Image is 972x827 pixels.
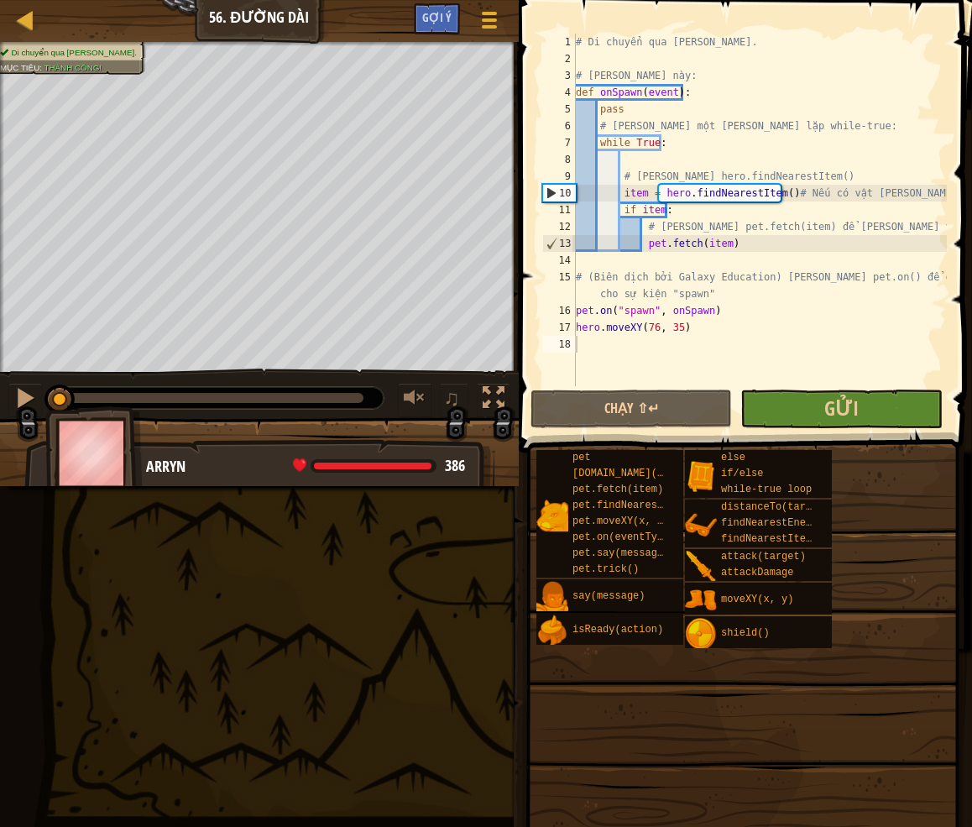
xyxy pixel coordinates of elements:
span: attackDamage [721,567,793,578]
span: [DOMAIN_NAME](enemy) [572,468,693,479]
img: portrait.png [685,584,717,616]
img: portrait.png [685,618,717,650]
div: 4 [542,84,576,101]
button: Gửi [740,390,942,428]
div: 5 [542,101,576,118]
div: 3 [542,67,576,84]
img: thang_avatar_frame.png [45,406,143,500]
span: attack(target) [721,551,806,563]
span: shield() [721,627,770,639]
img: portrait.png [536,500,568,531]
div: 12 [542,218,576,235]
span: pet.say(message) [572,547,669,559]
span: moveXY(x, y) [721,594,793,605]
span: isReady(action) [572,624,663,636]
button: Bật tắt chế độ toàn màn hình [477,383,510,417]
div: 9 [542,168,576,185]
span: pet.trick() [572,563,639,575]
button: Chạy ⇧↵ [530,390,732,428]
img: portrait.png [536,615,568,646]
span: Gợi ý [422,9,452,25]
span: pet.fetch(item) [572,484,663,495]
span: 386 [445,455,465,476]
button: ♫ [440,383,468,417]
button: Ctrl + P: Pause [8,383,42,417]
span: distanceTo(target) [721,501,830,513]
div: 16 [542,302,576,319]
div: 8 [542,151,576,168]
button: Tùy chỉnh âm lượng [398,383,431,417]
span: Thành công! [44,63,102,72]
div: 13 [543,235,576,252]
span: pet.on(eventType, handler) [572,531,729,543]
div: 1 [542,34,576,50]
span: pet.moveXY(x, y) [572,516,669,527]
div: 11 [542,202,576,218]
span: else [721,452,745,463]
span: while-true loop [721,484,812,495]
div: 2 [542,50,576,67]
div: 10 [543,185,576,202]
img: portrait.png [685,460,717,492]
div: 14 [542,252,576,269]
img: portrait.png [685,510,717,542]
button: Hiện game menu [468,3,510,43]
div: 15 [542,269,576,302]
div: 7 [542,134,576,151]
span: if/else [721,468,763,479]
span: Gửi [824,395,859,421]
div: 6 [542,118,576,134]
span: pet [572,452,591,463]
span: ♫ [443,385,460,411]
img: portrait.png [536,581,568,613]
div: 18 [542,336,576,353]
span: Di chuyển qua [PERSON_NAME]. [11,48,137,57]
div: Arryn [146,456,478,478]
span: findNearestItem() [721,533,823,545]
span: findNearestEnemy() [721,517,830,529]
span: say(message) [572,590,645,602]
div: health: 386 / 388 [293,458,465,474]
span: pet.findNearestByType(type) [572,500,735,511]
img: portrait.png [685,551,717,583]
span: : [39,63,44,72]
div: 17 [542,319,576,336]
